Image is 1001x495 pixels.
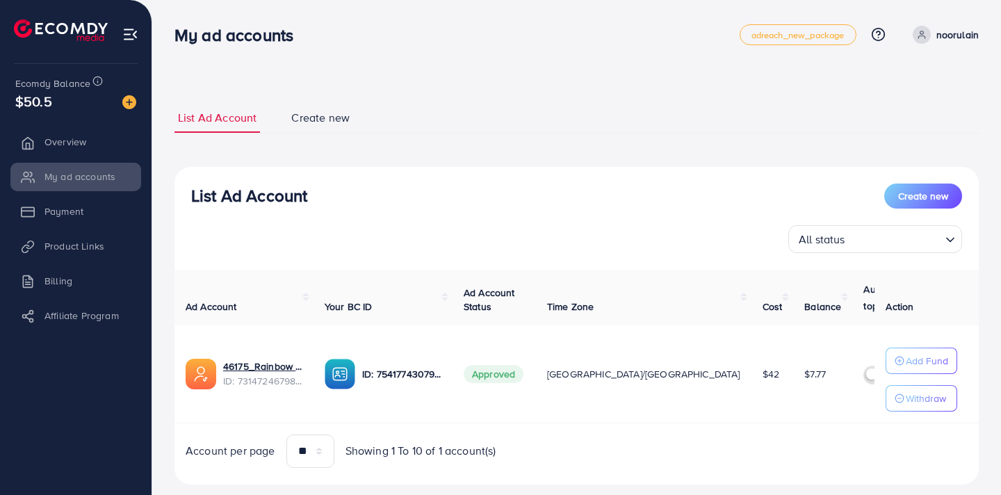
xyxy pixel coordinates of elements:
span: Action [886,300,913,314]
img: logo [14,19,108,41]
span: Time Zone [547,300,594,314]
span: Your BC ID [325,300,373,314]
span: Create new [291,110,350,126]
span: Showing 1 To 10 of 1 account(s) [345,443,496,459]
span: Ad Account [186,300,237,314]
span: ID: 7314724679808335874 [223,374,302,388]
span: List Ad Account [178,110,257,126]
span: $42 [763,367,779,381]
span: [GEOGRAPHIC_DATA]/[GEOGRAPHIC_DATA] [547,367,740,381]
div: Search for option [788,225,962,253]
span: All status [796,229,848,250]
img: menu [122,26,138,42]
a: adreach_new_package [740,24,856,45]
h3: List Ad Account [191,186,307,206]
p: ID: 7541774307903438866 [362,366,441,382]
button: Add Fund [886,348,957,374]
span: Create new [898,189,948,203]
h3: My ad accounts [174,25,304,45]
button: Withdraw [886,385,957,412]
p: Add Fund [906,352,948,369]
img: ic-ba-acc.ded83a64.svg [325,359,355,389]
p: Withdraw [906,390,946,407]
a: 46175_Rainbow Mart_1703092077019 [223,359,302,373]
span: Approved [464,365,523,383]
span: Balance [804,300,841,314]
input: Search for option [849,227,940,250]
span: $50.5 [15,91,52,111]
p: noorulain [936,26,979,43]
span: $7.77 [804,367,826,381]
div: <span class='underline'>46175_Rainbow Mart_1703092077019</span></br>7314724679808335874 [223,359,302,388]
span: Ad Account Status [464,286,515,314]
a: noorulain [907,26,979,44]
img: image [122,95,136,109]
img: ic-ads-acc.e4c84228.svg [186,359,216,389]
span: Ecomdy Balance [15,76,90,90]
span: adreach_new_package [751,31,845,40]
button: Create new [884,184,962,209]
p: Auto top-up [863,281,904,314]
span: Cost [763,300,783,314]
span: Account per page [186,443,275,459]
